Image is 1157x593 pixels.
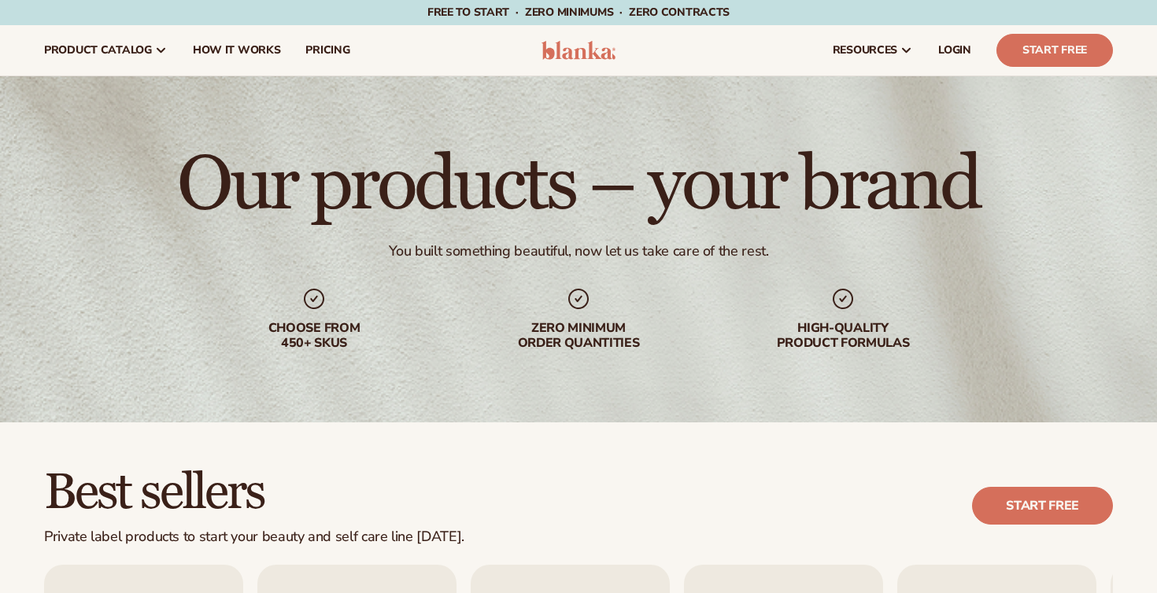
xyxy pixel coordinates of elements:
span: How It Works [193,44,281,57]
a: product catalog [31,25,180,76]
div: Private label products to start your beauty and self care line [DATE]. [44,529,464,546]
a: LOGIN [926,25,984,76]
span: resources [833,44,897,57]
div: Choose from 450+ Skus [213,321,415,351]
h2: Best sellers [44,466,464,519]
h1: Our products – your brand [177,148,979,223]
span: Free to start · ZERO minimums · ZERO contracts [427,5,730,20]
span: product catalog [44,44,152,57]
span: pricing [305,44,349,57]
a: pricing [293,25,362,76]
div: Zero minimum order quantities [478,321,679,351]
a: Start free [972,487,1113,525]
a: How It Works [180,25,294,76]
div: You built something beautiful, now let us take care of the rest. [389,242,769,260]
img: logo [542,41,616,60]
span: LOGIN [938,44,971,57]
a: resources [820,25,926,76]
div: High-quality product formulas [742,321,944,351]
a: Start Free [996,34,1113,67]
